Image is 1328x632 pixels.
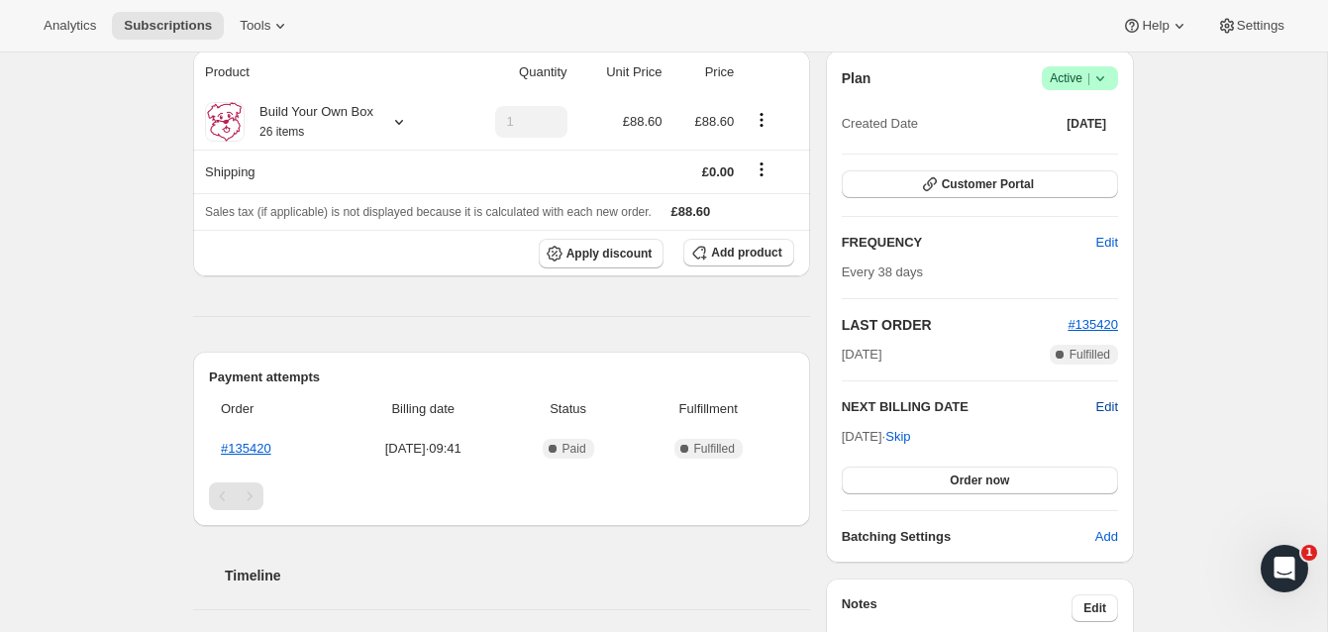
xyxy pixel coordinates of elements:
[44,18,96,34] span: Analytics
[205,205,652,219] span: Sales tax (if applicable) is not displayed because it is calculated with each new order.
[539,239,664,268] button: Apply discount
[345,439,501,459] span: [DATE] · 09:41
[1068,315,1118,335] button: #135420
[32,12,108,40] button: Analytics
[842,467,1118,494] button: Order now
[1087,70,1090,86] span: |
[1096,397,1118,417] button: Edit
[695,114,735,129] span: £88.60
[842,594,1073,622] h3: Notes
[1084,227,1130,259] button: Edit
[193,51,455,94] th: Product
[209,368,794,387] h2: Payment attempts
[1083,521,1130,553] button: Add
[566,246,653,262] span: Apply discount
[1301,545,1317,561] span: 1
[623,114,663,129] span: £88.60
[573,51,668,94] th: Unit Price
[1083,600,1106,616] span: Edit
[842,68,871,88] h2: Plan
[228,12,302,40] button: Tools
[694,441,735,457] span: Fulfilled
[683,239,793,266] button: Add product
[259,125,304,139] small: 26 items
[942,176,1034,192] span: Customer Portal
[1142,18,1169,34] span: Help
[842,114,918,134] span: Created Date
[1237,18,1284,34] span: Settings
[842,397,1096,417] h2: NEXT BILLING DATE
[1095,527,1118,547] span: Add
[746,158,777,180] button: Shipping actions
[842,527,1095,547] h6: Batching Settings
[1205,12,1296,40] button: Settings
[1070,347,1110,363] span: Fulfilled
[842,345,882,365] span: [DATE]
[702,164,735,179] span: £0.00
[671,204,711,219] span: £88.60
[1050,68,1110,88] span: Active
[1068,317,1118,332] a: #135420
[245,102,373,142] div: Build Your Own Box
[885,427,910,447] span: Skip
[209,387,339,431] th: Order
[635,399,782,419] span: Fulfillment
[1261,545,1308,592] iframe: Intercom live chat
[205,102,245,142] img: product img
[124,18,212,34] span: Subscriptions
[668,51,741,94] th: Price
[842,233,1096,253] h2: FREQUENCY
[209,482,794,510] nav: Pagination
[562,441,586,457] span: Paid
[1067,116,1106,132] span: [DATE]
[345,399,501,419] span: Billing date
[842,264,923,279] span: Every 38 days
[221,441,271,456] a: #135420
[950,473,1009,488] span: Order now
[842,315,1069,335] h2: LAST ORDER
[1072,594,1118,622] button: Edit
[1110,12,1200,40] button: Help
[193,150,455,193] th: Shipping
[842,170,1118,198] button: Customer Portal
[240,18,270,34] span: Tools
[513,399,622,419] span: Status
[1096,233,1118,253] span: Edit
[112,12,224,40] button: Subscriptions
[842,429,911,444] span: [DATE] ·
[746,109,777,131] button: Product actions
[225,566,810,585] h2: Timeline
[873,421,922,453] button: Skip
[455,51,572,94] th: Quantity
[1055,110,1118,138] button: [DATE]
[711,245,781,261] span: Add product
